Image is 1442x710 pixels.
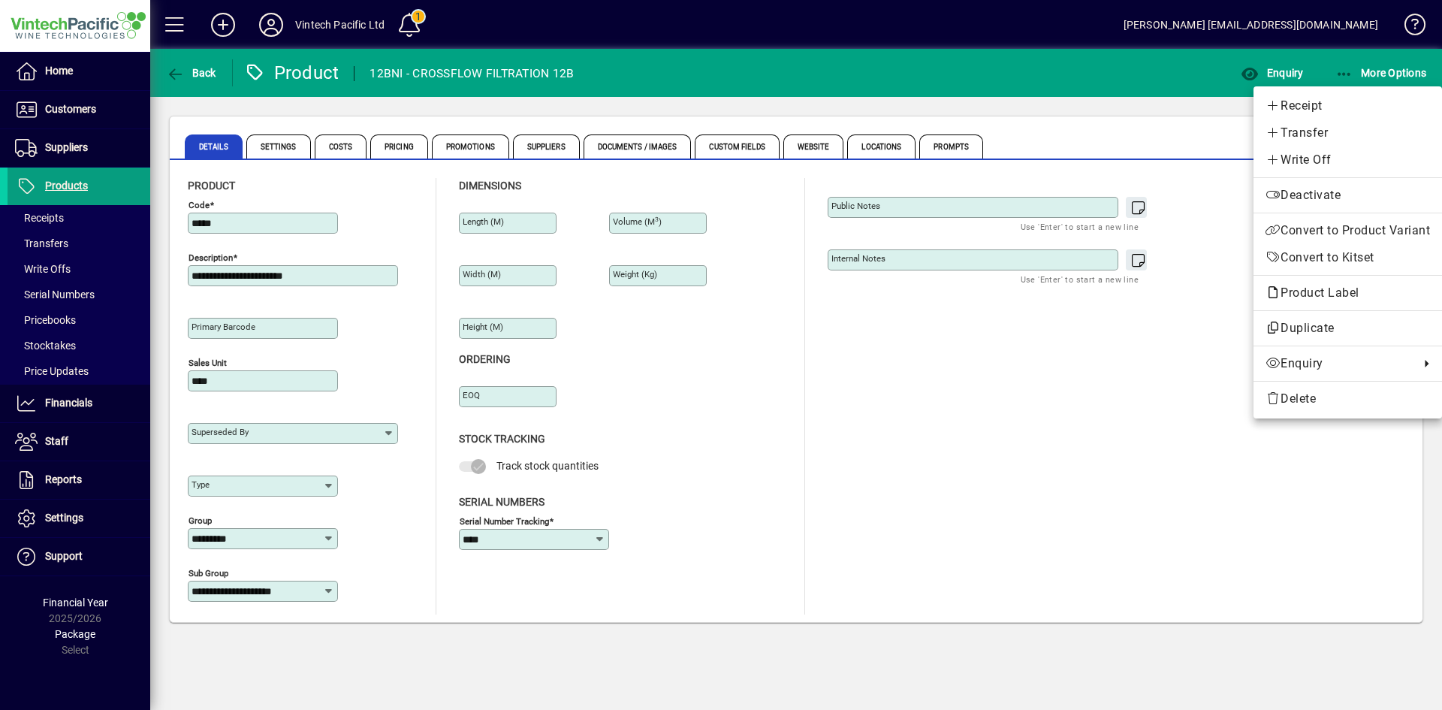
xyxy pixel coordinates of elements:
span: Transfer [1266,124,1430,142]
span: Enquiry [1266,355,1412,373]
span: Write Off [1266,151,1430,169]
span: Deactivate [1266,186,1430,204]
span: Receipt [1266,97,1430,115]
span: Convert to Kitset [1266,249,1430,267]
span: Convert to Product Variant [1266,222,1430,240]
button: Deactivate product [1253,182,1442,209]
span: Delete [1266,390,1430,408]
span: Duplicate [1266,319,1430,337]
span: Product Label [1266,286,1367,300]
